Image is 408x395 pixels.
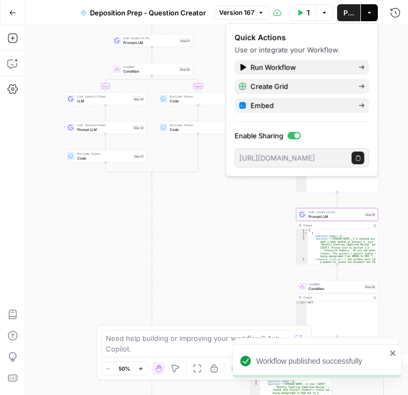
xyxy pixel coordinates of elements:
label: Enable Sharing [234,130,369,141]
div: Step 29 [133,96,144,101]
g: Edge from step_19 to step_36 [337,264,338,279]
div: Step 19 [365,212,376,217]
div: 4 [296,238,308,258]
span: Embed [250,100,350,111]
span: Condition [123,65,177,69]
span: Prompt LLM [77,127,131,132]
div: Quick Actions [234,32,369,43]
g: Edge from step_51 to step_26-conditional-end [106,162,152,174]
div: Step 43 [225,96,237,101]
div: Workflow published successfully [256,356,386,366]
g: Edge from step_54 to step_21 [151,18,153,33]
g: Edge from step_21 to step_26 [151,47,153,62]
span: Code [170,127,223,132]
button: Version 167 [214,6,269,20]
div: Step 36 [364,284,376,289]
g: Edge from step_43 to step_52 [197,105,199,120]
span: Version 167 [219,8,255,17]
div: 1 [296,229,308,232]
span: Publish [343,7,354,18]
g: Edge from step_29 to step_32 [105,105,106,120]
span: Create Grid [250,81,350,92]
span: LLM · Gemini 2.5 Pro [123,36,177,40]
button: Publish [337,4,360,21]
span: Code [170,98,223,103]
button: Test Workflow [290,4,316,21]
div: Step 21 [179,38,191,43]
span: LLM [77,98,131,103]
span: Run Code · Python [170,123,223,127]
span: LLM · Gemini 2.5 Flash [77,94,131,99]
span: Code [77,155,131,161]
div: 1 [296,301,306,304]
span: Condition [309,286,362,291]
span: Run Code · Python [77,152,131,156]
div: 3 [296,235,308,238]
div: 5 [296,258,308,291]
div: Step 51 [133,154,144,159]
g: Edge from step_55 to step_19 [337,192,338,207]
span: Toggle code folding, rows 1 through 27 [305,229,308,232]
div: Run Code · PythonCodeStep 51 [65,150,147,163]
div: 3 [250,380,260,383]
g: Edge from step_52 to step_26-conditional-end [152,134,198,174]
div: ConditionConditionStep 26 [111,63,193,76]
div: Run Code · PythonCodeStep 52 [157,121,239,134]
div: LLM · Gemini 2.5 ProPrompt LLMStep 19Output[ { "question_number":1, "question":"[PERSON_NAME], I'... [296,208,378,265]
div: LLM · Gemini 2.5 FlashPrompt LLMStep 32 [65,121,147,134]
span: 50% [119,364,130,373]
div: Step 32 [133,125,144,130]
div: Output [303,295,370,300]
button: close [389,349,397,357]
button: Deposition Prep - Question Creator [74,4,212,21]
span: Test Workflow [306,7,310,18]
g: Edge from step_32 to step_51 [105,134,106,149]
span: Condition [309,282,362,286]
div: 2 [296,232,308,235]
span: Toggle code folding, rows 2 through 6 [305,232,308,235]
span: Run Code · Python [170,94,223,99]
div: LLM · Gemini 2.5 FlashLLMStep 29 [65,93,147,106]
div: Output [303,223,370,227]
span: Deposition Prep - Question Creator [90,7,206,18]
g: Edge from step_26 to step_43 [152,75,199,92]
span: LLM · Gemini 2.5 Pro [309,210,362,214]
span: Use or integrate your Workflow. [234,46,340,54]
div: LLM · Gemini 2.5 ProPrompt LLMStep 21 [111,34,193,47]
div: Step 26 [179,67,191,72]
div: Run Code · PythonCodeStep 43 [157,93,239,106]
div: ConditionConditionStep 36Outputnull [296,280,378,337]
g: Edge from step_26 to step_29 [105,75,152,92]
span: Prompt LLM [123,40,177,45]
span: Condition [123,68,177,74]
span: Prompt LLM [309,214,362,219]
span: Run Workflow [250,62,350,73]
span: LLM · Gemini 2.5 Flash [77,123,131,127]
